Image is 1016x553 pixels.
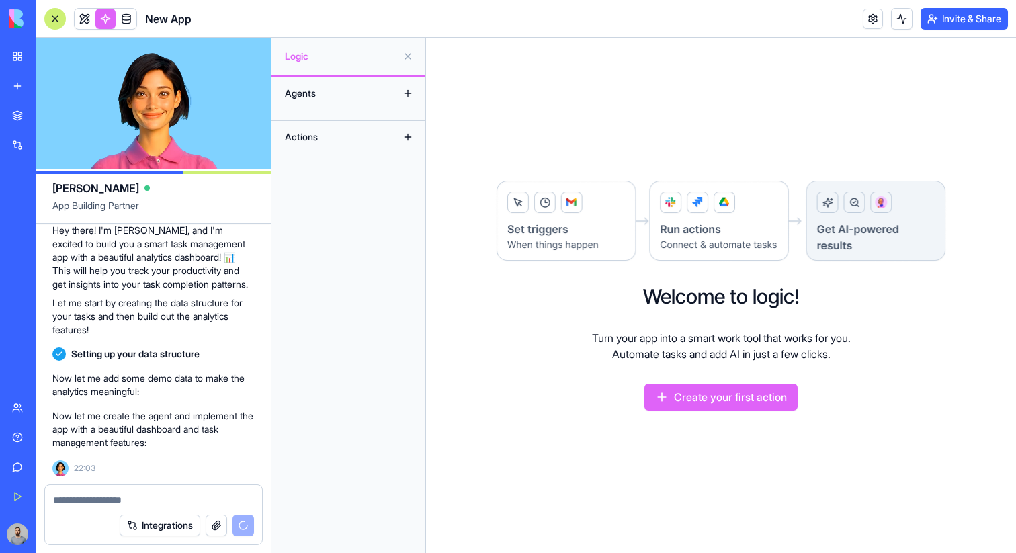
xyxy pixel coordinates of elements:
p: Hey there! I'm [PERSON_NAME], and I'm excited to build you a smart task management app with a bea... [52,224,255,291]
span: [PERSON_NAME] [52,180,139,196]
span: New App [145,11,192,27]
div: Agents [278,83,386,104]
button: Create your first action [644,384,798,411]
h2: Welcome to logic! [643,284,800,308]
img: image_123650291_bsq8ao.jpg [7,523,28,545]
a: Create your first action [644,393,798,407]
img: logo [9,9,93,28]
span: Setting up your data structure [71,347,200,361]
img: Logic [495,180,947,263]
p: Now let me add some demo data to make the analytics meaningful: [52,372,255,398]
p: Turn your app into a smart work tool that works for you. Automate tasks and add AI in just a few ... [592,330,851,362]
button: Invite & Share [921,8,1008,30]
span: App Building Partner [52,199,255,223]
p: Let me start by creating the data structure for your tasks and then build out the analytics featu... [52,296,255,337]
span: Logic [285,50,397,63]
p: Now let me create the agent and implement the app with a beautiful dashboard and task management ... [52,409,255,450]
img: Ella_00000_wcx2te.png [52,460,69,476]
span: 22:03 [74,463,95,474]
div: Actions [278,126,386,148]
button: Integrations [120,515,200,536]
